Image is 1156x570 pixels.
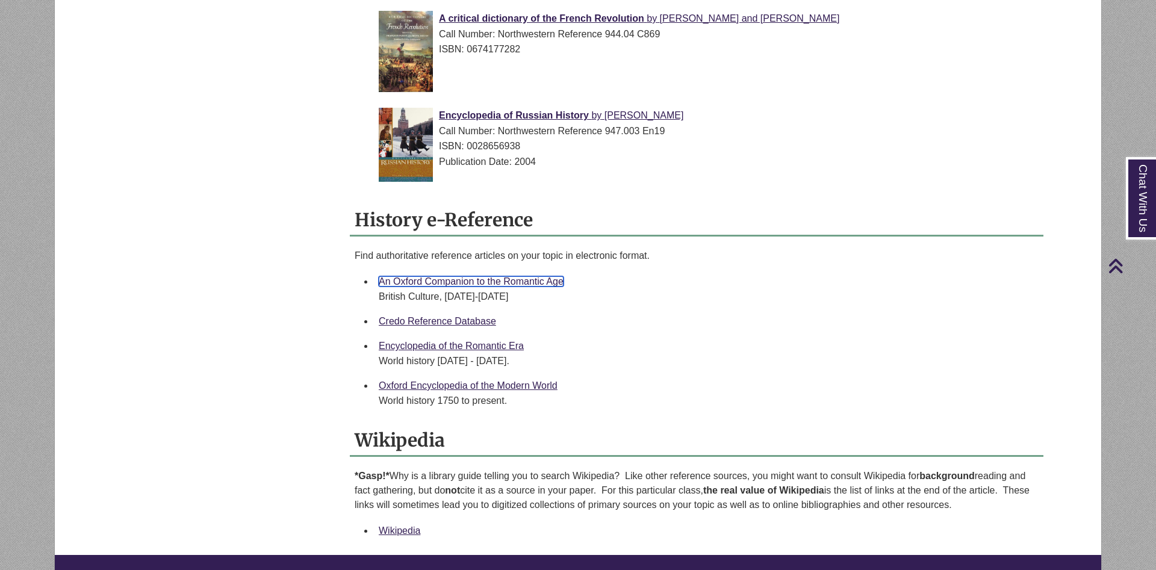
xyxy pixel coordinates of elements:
div: World history 1750 to present. [379,394,1034,408]
div: Call Number: Northwestern Reference 947.003 En19 [379,123,1034,139]
div: ISBN: 0674177282 [379,42,1034,57]
b: not [445,485,460,495]
span: by [647,13,657,23]
b: the real value of Wikipedia [703,485,824,495]
span: A critical dictionary of the French Revolution [439,13,644,23]
p: Find authoritative reference articles on your topic in electronic format. [355,249,1039,263]
a: Credo Reference Database [379,316,496,326]
a: Back to Top [1108,258,1153,274]
div: Call Number: Northwestern Reference 944.04 C869 [379,26,1034,42]
div: British Culture, [DATE]-[DATE] [379,290,1034,304]
a: An Oxford Companion to the Romantic Age [379,276,564,287]
span: by [591,110,601,120]
span: [PERSON_NAME] [604,110,684,120]
a: Encyclopedia of the Romantic Era [379,341,524,351]
a: Wikipedia [379,525,420,536]
b: background [919,471,975,481]
a: A critical dictionary of the French Revolution by [PERSON_NAME] and [PERSON_NAME] [439,13,839,23]
span: [PERSON_NAME] and [PERSON_NAME] [660,13,840,23]
p: Why is a library guide telling you to search Wikipedia? Like other reference sources, you might w... [355,469,1039,512]
div: World history [DATE] - [DATE]. [379,354,1034,368]
div: Publication Date: 2004 [379,154,1034,170]
h2: Wikipedia [350,425,1043,457]
span: Encyclopedia of Russian History [439,110,589,120]
h2: History e-Reference [350,205,1043,237]
a: Oxford Encyclopedia of the Modern World [379,380,558,391]
div: ISBN: 0028656938 [379,138,1034,154]
a: Encyclopedia of Russian History by [PERSON_NAME] [439,110,683,120]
